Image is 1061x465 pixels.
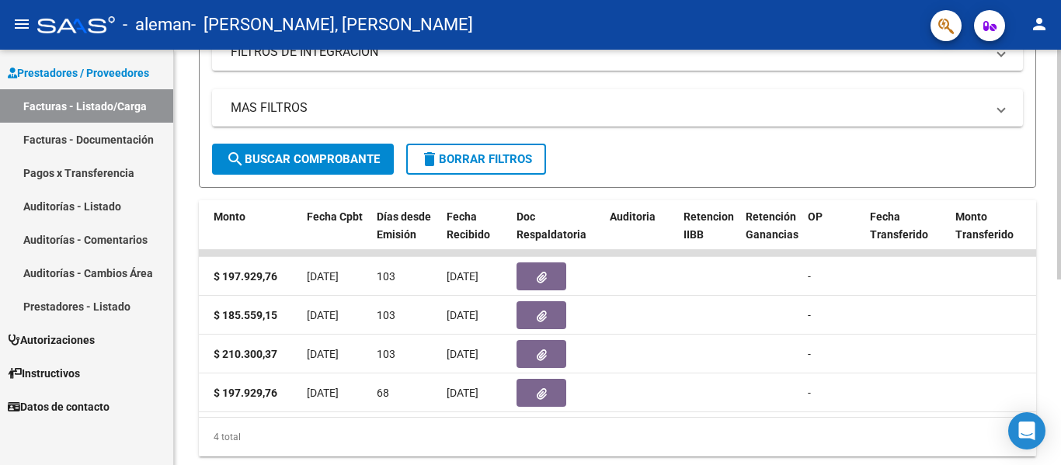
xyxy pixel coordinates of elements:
span: Monto [214,210,245,223]
span: Borrar Filtros [420,152,532,166]
datatable-header-cell: Monto [207,200,301,269]
span: Auditoria [610,210,656,223]
button: Buscar Comprobante [212,144,394,175]
datatable-header-cell: Días desde Emisión [370,200,440,269]
datatable-header-cell: Auditoria [604,200,677,269]
span: Retención Ganancias [746,210,798,241]
strong: $ 210.300,37 [214,348,277,360]
span: - [PERSON_NAME], [PERSON_NAME] [191,8,473,42]
span: 68 [377,387,389,399]
span: Fecha Cpbt [307,210,363,223]
span: [DATE] [307,270,339,283]
datatable-header-cell: Doc Respaldatoria [510,200,604,269]
span: - [808,387,811,399]
span: Fecha Transferido [870,210,928,241]
datatable-header-cell: Fecha Cpbt [301,200,370,269]
span: Datos de contacto [8,398,110,415]
span: Doc Respaldatoria [517,210,586,241]
mat-panel-title: MAS FILTROS [231,99,986,116]
mat-icon: person [1030,15,1049,33]
span: [DATE] [307,387,339,399]
div: 4 total [199,418,1036,456]
span: Instructivos [8,365,80,382]
span: Monto Transferido [955,210,1014,241]
mat-expansion-panel-header: MAS FILTROS [212,89,1023,127]
span: [DATE] [307,348,339,360]
button: Borrar Filtros [406,144,546,175]
span: 103 [377,270,395,283]
span: - aleman [123,8,191,42]
span: OP [808,210,823,223]
datatable-header-cell: Retención Ganancias [739,200,802,269]
datatable-header-cell: Fecha Transferido [864,200,949,269]
span: [DATE] [307,309,339,321]
span: Buscar Comprobante [226,152,380,166]
span: Días desde Emisión [377,210,431,241]
div: Open Intercom Messenger [1008,412,1045,449]
span: Fecha Recibido [447,210,490,241]
strong: $ 197.929,76 [214,387,277,399]
span: Retencion IIBB [684,210,734,241]
strong: $ 197.929,76 [214,270,277,283]
strong: $ 185.559,15 [214,309,277,321]
span: [DATE] [447,387,478,399]
span: - [808,348,811,360]
mat-icon: menu [12,15,31,33]
span: Prestadores / Proveedores [8,64,149,82]
datatable-header-cell: OP [802,200,864,269]
mat-icon: delete [420,150,439,168]
span: 103 [377,309,395,321]
span: - [808,270,811,283]
span: 103 [377,348,395,360]
span: - [808,309,811,321]
mat-panel-title: FILTROS DE INTEGRACION [231,43,986,61]
datatable-header-cell: Fecha Recibido [440,200,510,269]
mat-icon: search [226,150,245,168]
mat-expansion-panel-header: FILTROS DE INTEGRACION [212,33,1023,71]
span: Autorizaciones [8,331,95,349]
span: [DATE] [447,309,478,321]
span: [DATE] [447,270,478,283]
span: [DATE] [447,348,478,360]
datatable-header-cell: Retencion IIBB [677,200,739,269]
datatable-header-cell: Monto Transferido [949,200,1035,269]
